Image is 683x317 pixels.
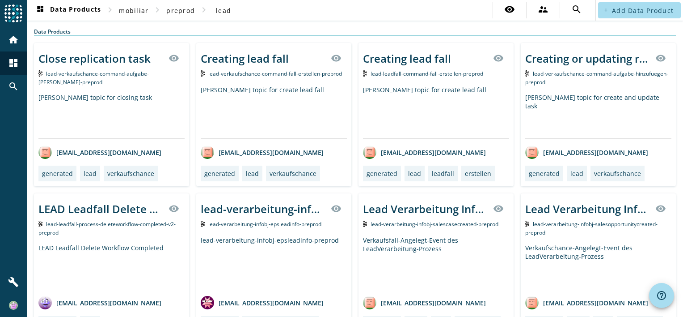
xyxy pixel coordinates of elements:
mat-icon: chevron_right [198,4,209,15]
img: avatar [363,146,376,159]
div: [PERSON_NAME] topic for create lead fall [201,86,347,138]
div: [EMAIL_ADDRESS][DOMAIN_NAME] [525,296,648,309]
div: Lead Verarbeitung Infobj Salesopportunitycreated [525,201,650,216]
div: verkaufschance [107,169,154,178]
mat-icon: search [571,4,582,15]
div: [EMAIL_ADDRESS][DOMAIN_NAME] [201,296,324,309]
img: spoud-logo.svg [4,4,22,22]
div: generated [42,169,73,178]
mat-icon: chevron_right [152,4,163,15]
div: lead [84,169,97,178]
button: lead [209,2,238,18]
div: [EMAIL_ADDRESS][DOMAIN_NAME] [38,146,161,159]
button: Data Products [31,2,105,18]
img: Kafka Topic: lead-verarbeitung-infobj-epsleadinfo-preprod [201,221,205,227]
span: Data Products [35,5,101,16]
mat-icon: search [8,81,19,92]
div: lead-verarbeitung-infobj-epsleadinfo-preprod [201,236,347,289]
div: Data Products [34,28,676,36]
img: avatar [525,296,539,309]
div: verkaufschance [594,169,641,178]
mat-icon: add [603,8,608,13]
mat-icon: supervisor_account [538,4,548,15]
mat-icon: visibility [655,203,666,214]
mat-icon: build [8,277,19,287]
div: Creating lead fall [201,51,289,66]
span: Kafka Topic: lead-verkaufschance-command-aufgabe-hinzufuegen-preprod [525,70,668,86]
div: [PERSON_NAME] topic for create lead fall [363,86,509,138]
div: erstellen [465,169,491,178]
mat-icon: visibility [655,53,666,64]
span: Kafka Topic: lead-leadfall-process-deleteworkflow-completed-v2-preprod [38,220,176,236]
mat-icon: visibility [504,4,515,15]
div: [PERSON_NAME] topic for create and update task [525,93,671,138]
div: [PERSON_NAME] topic for closing task [38,93,185,138]
div: [EMAIL_ADDRESS][DOMAIN_NAME] [201,146,324,159]
div: Lead Verarbeitung Infobj Salescasecreated [363,201,488,216]
span: Kafka Topic: lead-verarbeitung-infobj-epsleadinfo-preprod [208,220,321,228]
mat-icon: dashboard [35,5,46,16]
img: avatar [38,146,52,159]
img: Kafka Topic: lead-verkaufschance-command-aufgabe-loeschen-preprod [38,70,42,77]
img: af04932ae1d6bf4157665afbdb8b9ade [9,301,18,310]
div: verkaufschance [270,169,316,178]
mat-icon: visibility [493,53,504,64]
span: Kafka Topic: lead-leadfall-command-fall-erstellen-preprod [371,70,483,77]
div: LEAD Leadfall Delete Workflow Completed [38,201,163,216]
div: Close replication task [38,51,151,66]
mat-icon: help_outline [656,290,667,301]
button: Add Data Product [598,2,681,18]
mat-icon: visibility [169,53,179,64]
div: generated [367,169,397,178]
div: [EMAIL_ADDRESS][DOMAIN_NAME] [363,146,486,159]
mat-icon: home [8,34,19,45]
img: avatar [525,146,539,159]
span: Kafka Topic: lead-verarbeitung-infobj-salesopportunitycreated-preprod [525,220,658,236]
div: Verkaufsfall-Angelegt-Event des LeadVerarbeitung-Prozess [363,236,509,289]
div: generated [529,169,560,178]
span: mobiliar [119,6,148,15]
img: Kafka Topic: lead-leadfall-process-deleteworkflow-completed-v2-preprod [38,221,42,227]
img: Kafka Topic: lead-leadfall-command-fall-erstellen-preprod [363,70,367,77]
img: avatar [363,296,376,309]
mat-icon: visibility [331,53,341,64]
mat-icon: visibility [331,203,341,214]
div: Verkaufschance-Angelegt-Event des LeadVerarbeitung-Prozess [525,244,671,289]
img: Kafka Topic: lead-verkaufschance-command-fall-erstellen-preprod [201,70,205,77]
div: Creating lead fall [363,51,451,66]
span: Add Data Product [612,6,674,15]
span: Kafka Topic: lead-verkaufschance-command-aufgabe-loeschen-preprod [38,70,149,86]
img: avatar [201,296,214,309]
span: Kafka Topic: lead-verarbeitung-infobj-salescasecreated-preprod [371,220,498,228]
div: Creating or updating replication task [525,51,650,66]
img: Kafka Topic: lead-verkaufschance-command-aufgabe-hinzufuegen-preprod [525,70,529,77]
span: Kafka Topic: lead-verkaufschance-command-fall-erstellen-preprod [208,70,342,77]
img: avatar [201,146,214,159]
div: [EMAIL_ADDRESS][DOMAIN_NAME] [363,296,486,309]
button: mobiliar [115,2,152,18]
div: [EMAIL_ADDRESS][DOMAIN_NAME] [525,146,648,159]
span: lead [216,6,231,15]
div: leadfall [432,169,454,178]
mat-icon: dashboard [8,58,19,69]
div: lead-verarbeitung-infobj-epsleadinfo-preprod [201,201,325,216]
mat-icon: chevron_right [105,4,115,15]
div: lead [246,169,259,178]
div: lead [570,169,583,178]
div: lead [408,169,421,178]
img: Kafka Topic: lead-verarbeitung-infobj-salesopportunitycreated-preprod [525,221,529,227]
img: avatar [38,296,52,309]
img: Kafka Topic: lead-verarbeitung-infobj-salescasecreated-preprod [363,221,367,227]
span: preprod [166,6,195,15]
div: generated [204,169,235,178]
div: [EMAIL_ADDRESS][DOMAIN_NAME] [38,296,161,309]
mat-icon: visibility [169,203,179,214]
mat-icon: visibility [493,203,504,214]
div: LEAD Leadfall Delete Workflow Completed [38,244,185,289]
button: preprod [163,2,198,18]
